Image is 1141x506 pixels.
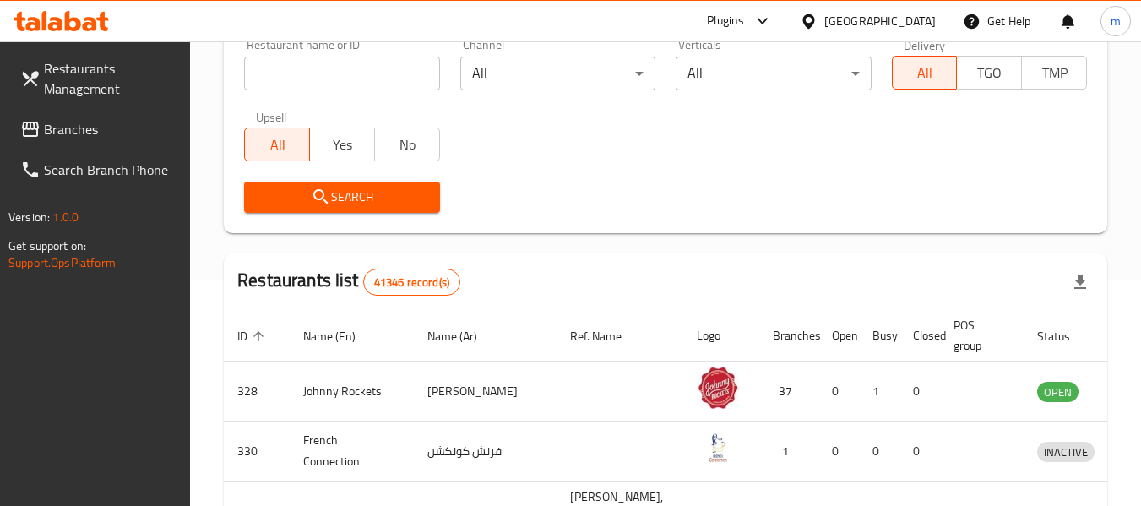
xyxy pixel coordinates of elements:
[256,111,287,122] label: Upsell
[892,56,958,90] button: All
[818,422,859,482] td: 0
[1029,61,1080,85] span: TMP
[1037,326,1092,346] span: Status
[859,422,899,482] td: 0
[44,119,177,139] span: Branches
[309,128,375,161] button: Yes
[237,268,460,296] h2: Restaurants list
[899,422,940,482] td: 0
[818,310,859,362] th: Open
[707,11,744,31] div: Plugins
[317,133,368,157] span: Yes
[904,39,946,51] label: Delivery
[8,252,116,274] a: Support.OpsPlatform
[859,362,899,422] td: 1
[1060,262,1100,302] div: Export file
[224,362,290,422] td: 328
[570,326,644,346] span: Ref. Name
[759,310,818,362] th: Branches
[252,133,303,157] span: All
[676,57,871,90] div: All
[683,310,759,362] th: Logo
[824,12,936,30] div: [GEOGRAPHIC_DATA]
[7,109,191,150] a: Branches
[899,310,940,362] th: Closed
[363,269,460,296] div: Total records count
[8,235,86,257] span: Get support on:
[954,315,1003,356] span: POS group
[7,48,191,109] a: Restaurants Management
[759,422,818,482] td: 1
[759,362,818,422] td: 37
[1021,56,1087,90] button: TMP
[258,187,426,208] span: Search
[899,61,951,85] span: All
[44,160,177,180] span: Search Branch Phone
[364,275,459,291] span: 41346 record(s)
[52,206,79,228] span: 1.0.0
[374,128,440,161] button: No
[964,61,1015,85] span: TGO
[1111,12,1121,30] span: m
[1037,443,1095,462] span: INACTIVE
[460,57,655,90] div: All
[237,326,269,346] span: ID
[414,362,557,422] td: [PERSON_NAME]
[290,362,414,422] td: Johnny Rockets
[244,57,439,90] input: Search for restaurant name or ID..
[697,427,739,469] img: French Connection
[427,326,499,346] span: Name (Ar)
[859,310,899,362] th: Busy
[244,128,310,161] button: All
[818,362,859,422] td: 0
[44,58,177,99] span: Restaurants Management
[7,150,191,190] a: Search Branch Phone
[8,206,50,228] span: Version:
[414,422,557,482] td: فرنش كونكشن
[244,182,439,213] button: Search
[303,326,378,346] span: Name (En)
[956,56,1022,90] button: TGO
[382,133,433,157] span: No
[1037,383,1079,402] span: OPEN
[899,362,940,422] td: 0
[224,422,290,482] td: 330
[697,367,739,409] img: Johnny Rockets
[290,422,414,482] td: French Connection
